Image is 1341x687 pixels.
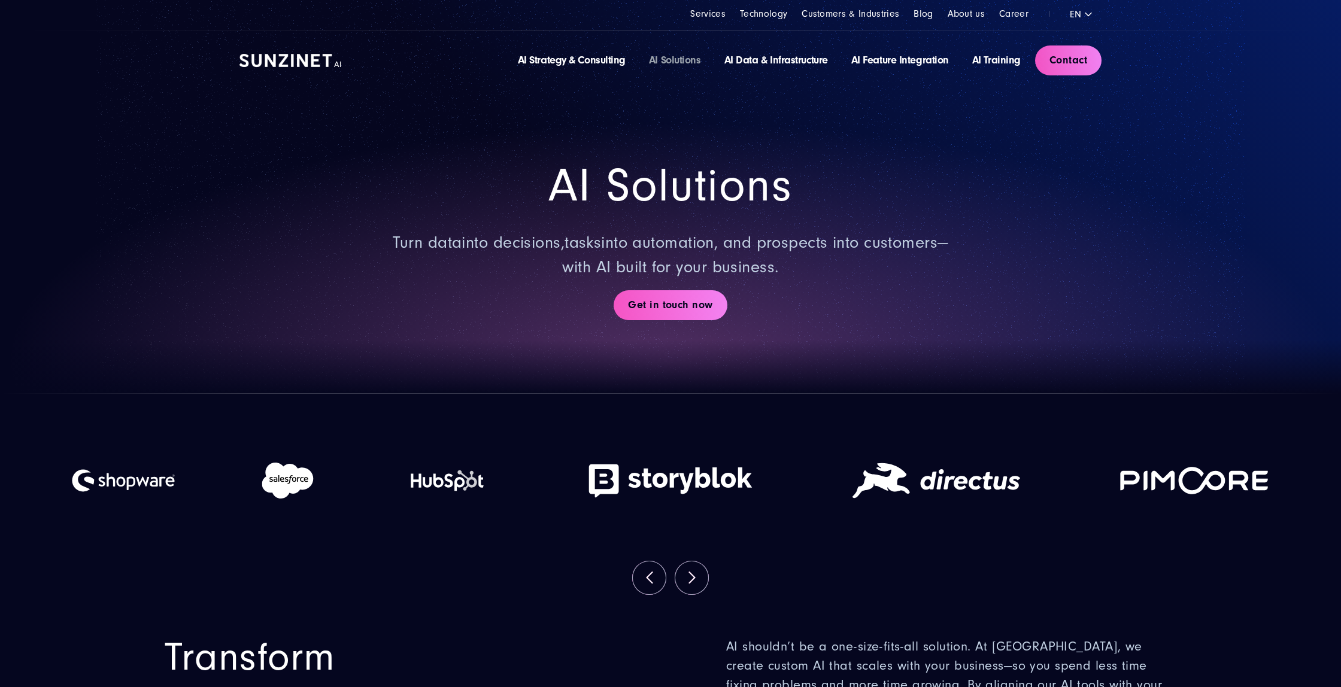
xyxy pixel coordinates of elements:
[690,8,726,19] a: Services
[724,54,828,66] a: AI Data & Infrastructure
[851,54,949,66] a: AI Feature Integration
[581,442,760,519] img: logo_storyblok_white | AI Solutions SUNZINET
[493,233,561,252] span: decisions
[614,290,727,320] a: Get in touch now
[802,8,899,19] a: Customers & Industries
[562,233,948,276] span: into automation, and prospects into customers—with AI built for your business.
[165,635,335,680] span: Transform
[1112,442,1284,519] img: logo_pimcore_white | AI Solutions SUNZINET
[740,8,787,19] a: Technology
[518,53,1021,68] div: Navigation Menu
[914,8,933,19] a: Blog
[561,233,565,252] span: ,
[393,233,462,252] span: Turn data
[999,8,1028,19] a: Career
[400,442,494,519] img: hubspot-logo_white | AI Solutions SUNZINET
[675,561,708,594] button: Next
[1035,45,1102,75] a: Contact
[262,442,314,519] img: salesforce-logo_white | AI Solutions SUNZINET
[239,54,341,67] img: SUNZINET AI Logo
[548,159,792,212] span: AI Solutions
[518,54,626,66] a: AI Strategy & Consulting
[462,233,488,252] span: into
[847,442,1026,519] img: logo_directus_white | AI Solutions SUNZINET
[690,7,1028,21] div: Navigation Menu
[565,233,601,252] span: tasks
[71,442,175,519] img: shopware-logo_white | AI Solutions SUNZINET
[633,561,666,594] button: Previous
[948,8,985,19] a: About us
[972,54,1021,66] a: AI Training
[649,54,701,66] a: AI Solutions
